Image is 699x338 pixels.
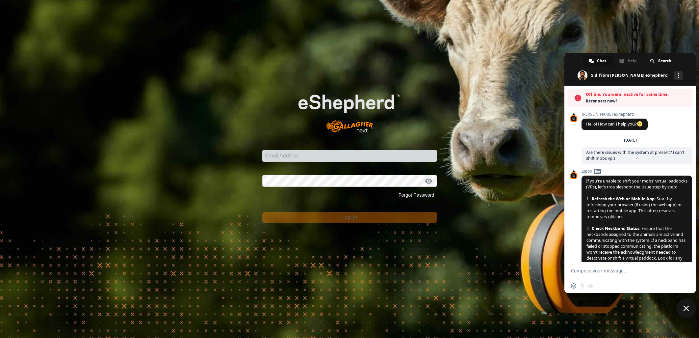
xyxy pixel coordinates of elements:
[571,268,675,274] textarea: Compose your message...
[594,169,601,174] span: Bot
[341,214,357,220] span: Log In
[586,121,643,127] span: Hello! How can I help you?
[399,192,434,198] a: Forgot Password
[280,80,420,139] img: E-shepherd Logo
[262,212,437,223] button: Log In
[658,56,671,66] span: Search
[262,150,437,162] input: Email Address
[592,226,639,231] span: Check Neckband Status
[586,98,690,104] span: Reconnect now?
[582,112,648,117] span: [PERSON_NAME] eShepherd
[624,138,637,142] div: [DATE]
[674,71,683,80] div: More channels
[586,226,687,273] span: : Ensure that the neckbands assigned to the animals are active and communicating with the system....
[644,56,678,66] div: Search
[582,169,692,174] span: Zippo
[676,298,696,318] div: Close chat
[583,56,613,66] div: Chat
[597,56,606,66] span: Chat
[571,283,576,289] span: Insert an emoji
[586,150,685,161] span: Are there issues with the system at present? I can't shift mobs vp's
[586,91,690,98] span: Offline. You were inactive for some time.
[586,196,687,220] span: : Start by refreshing your browser (if using the web app) or restarting the mobile app. This ofte...
[592,196,655,202] span: Refresh the Web or Mobile App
